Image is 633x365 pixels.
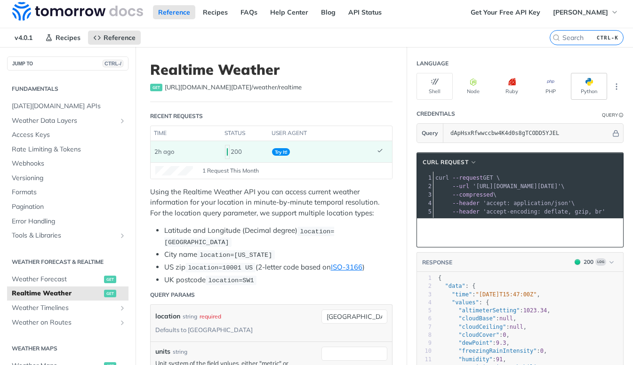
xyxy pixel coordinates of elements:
div: 9 [417,339,432,347]
span: : , [438,291,540,298]
a: Access Keys [7,128,128,142]
kbd: CTRL-K [594,33,621,42]
div: string [173,348,187,356]
button: [PERSON_NAME] [548,5,624,19]
button: Replay Request [537,223,618,242]
span: \ [435,191,497,198]
div: string [183,309,197,323]
button: Node [455,73,491,100]
span: { [438,275,441,281]
button: Copy to clipboard [422,226,435,240]
div: Defaults to [GEOGRAPHIC_DATA] [155,323,253,337]
span: "humidity" [458,356,492,363]
button: Ruby [494,73,530,100]
span: 9.3 [496,340,506,346]
div: 200 [225,144,264,160]
span: : , [438,307,551,314]
button: Shell [417,73,453,100]
span: [PERSON_NAME] [553,8,608,16]
span: Formats [12,188,126,197]
a: Tools & LibrariesShow subpages for Tools & Libraries [7,229,128,243]
div: Recent Requests [150,112,203,120]
span: "[DATE]T15:47:00Z" [476,291,537,298]
svg: More ellipsis [612,82,621,91]
span: "cloudBase" [458,315,496,322]
button: Query [417,124,443,143]
span: 91 [496,356,503,363]
a: Recipes [40,31,86,45]
span: : , [438,332,510,338]
span: 'accept-encoding: deflate, gzip, br' [483,208,605,215]
span: : , [438,340,510,346]
span: "data" [445,283,465,289]
div: 7 [417,323,432,331]
button: Hide [611,128,621,138]
span: location=[US_STATE] [200,252,272,259]
span: location=[GEOGRAPHIC_DATA] [164,228,334,246]
a: Weather on RoutesShow subpages for Weather on Routes [7,316,128,330]
span: --header [452,200,480,206]
span: "dewPoint" [458,340,492,346]
span: https://api.tomorrow.io/v4/weather/realtime [165,83,302,92]
a: Rate Limiting & Tokens [7,143,128,157]
a: Reference [88,31,141,45]
span: CTRL-/ [103,60,123,67]
span: '[URL][DOMAIN_NAME][DATE]' [473,183,561,190]
span: Query [422,129,438,137]
span: : { [438,283,476,289]
button: Show subpages for Weather on Routes [119,319,126,326]
a: Realtime Weatherget [7,286,128,301]
div: Query Params [150,291,195,299]
th: time [151,126,221,141]
div: 5 [417,307,432,315]
a: Webhooks [7,157,128,171]
span: get [150,84,162,91]
span: null [510,324,523,330]
a: Weather Data LayersShow subpages for Weather Data Layers [7,114,128,128]
a: Pagination [7,200,128,214]
div: 1 [417,274,432,282]
span: location=SW1 [208,277,254,284]
span: [DATE][DOMAIN_NAME] APIs [12,102,126,111]
span: Pagination [12,202,126,212]
span: Weather Timelines [12,303,116,313]
button: Show subpages for Weather Timelines [119,304,126,312]
a: Weather TimelinesShow subpages for Weather Timelines [7,301,128,315]
h2: Fundamentals [7,85,128,93]
a: Blog [316,5,341,19]
span: Try It! [272,148,290,156]
div: Credentials [417,110,455,118]
h2: Weather Maps [7,344,128,353]
span: --compressed [452,191,493,198]
span: null [499,315,513,322]
div: 2 [417,282,432,290]
span: 1023.34 [523,307,547,314]
span: : { [438,299,489,306]
a: Reference [153,5,195,19]
div: Language [417,59,449,68]
span: Versioning [12,174,126,183]
div: Query [602,111,618,119]
a: Versioning [7,171,128,185]
img: Tomorrow.io Weather API Docs [12,2,143,21]
span: 200 [227,148,228,156]
span: v4.0.1 [9,31,38,45]
span: Weather on Routes [12,318,116,327]
div: 200 [584,258,593,266]
span: get [104,276,116,283]
span: Replay Request [554,227,611,238]
div: 6 [417,315,432,323]
span: Recipes [56,33,80,42]
p: Using the Realtime Weather API you can access current weather information for your location in mi... [150,187,393,219]
div: 8 [417,331,432,339]
span: \ [435,200,575,206]
th: status [221,126,268,141]
button: Show subpages for Weather Data Layers [119,117,126,125]
span: 2h ago [154,148,174,155]
span: "freezingRainIntensity" [458,348,537,354]
span: curl [435,175,449,181]
span: Realtime Weather [12,289,102,298]
li: US zip (2-letter code based on ) [164,262,393,273]
label: location [155,309,180,323]
input: apikey [446,124,611,143]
